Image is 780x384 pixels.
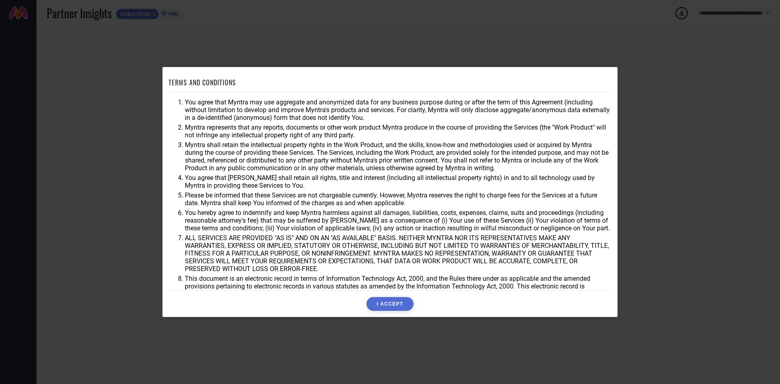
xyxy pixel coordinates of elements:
[185,191,611,207] li: Please be informed that these Services are not chargeable currently. However, Myntra reserves the...
[185,234,611,273] li: ALL SERVICES ARE PROVIDED "AS IS" AND ON AN "AS AVAILABLE" BASIS. NEITHER MYNTRA NOR ITS REPRESEN...
[366,297,413,311] button: I ACCEPT
[169,78,236,87] h1: TERMS AND CONDITIONS
[185,209,611,232] li: You hereby agree to indemnify and keep Myntra harmless against all damages, liabilities, costs, e...
[185,174,611,189] li: You agree that [PERSON_NAME] shall retain all rights, title and interest (including all intellect...
[185,98,611,121] li: You agree that Myntra may use aggregate and anonymized data for any business purpose during or af...
[185,275,611,298] li: This document is an electronic record in terms of Information Technology Act, 2000, and the Rules...
[185,124,611,139] li: Myntra represents that any reports, documents or other work product Myntra produce in the course ...
[185,141,611,172] li: Myntra shall retain the intellectual property rights in the Work Product, and the skills, know-ho...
